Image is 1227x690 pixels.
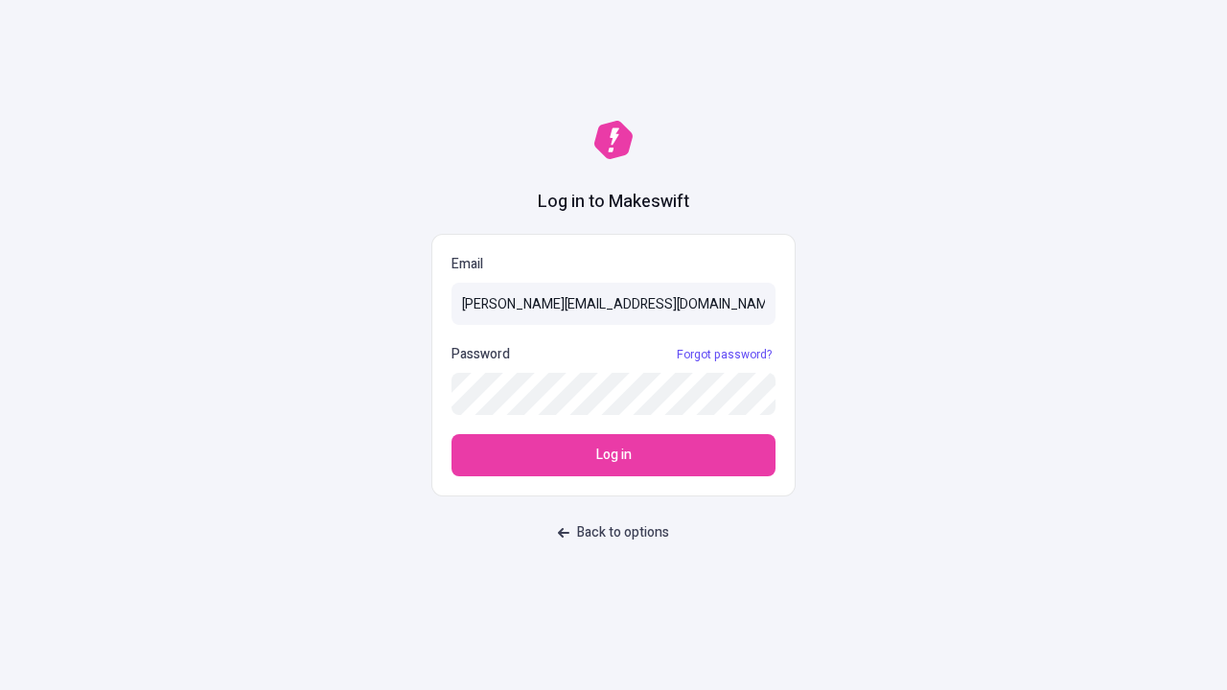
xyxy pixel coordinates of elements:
[577,522,669,543] span: Back to options
[451,434,776,476] button: Log in
[546,516,681,550] button: Back to options
[451,283,776,325] input: Email
[538,190,689,215] h1: Log in to Makeswift
[673,347,776,362] a: Forgot password?
[451,344,510,365] p: Password
[451,254,776,275] p: Email
[596,445,632,466] span: Log in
